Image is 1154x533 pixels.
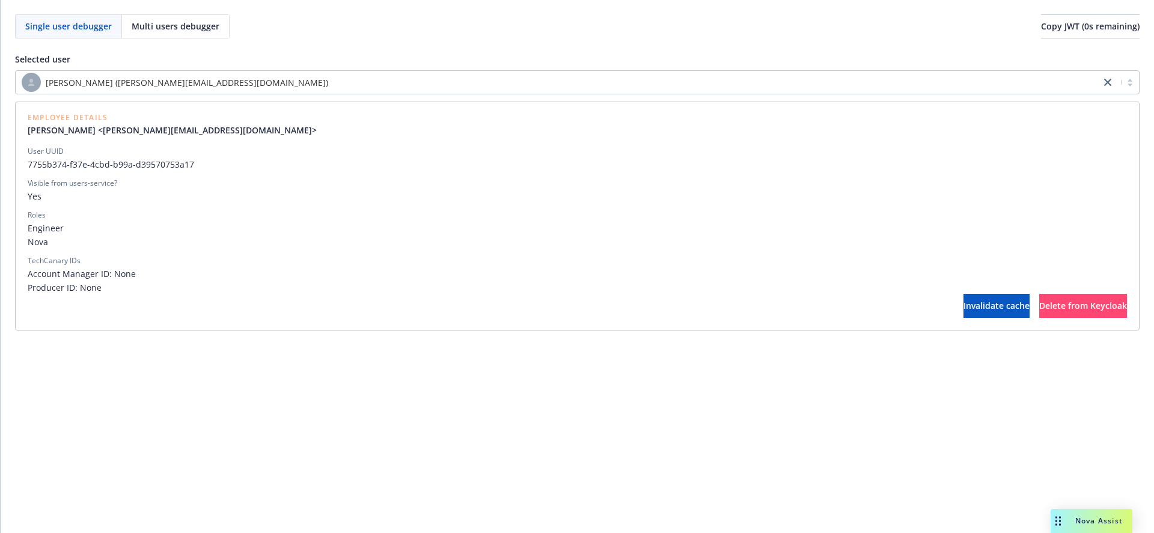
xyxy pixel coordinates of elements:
span: Multi users debugger [132,20,219,32]
button: Nova Assist [1051,509,1132,533]
span: Single user debugger [25,20,112,32]
span: Delete from Keycloak [1039,300,1127,311]
span: [PERSON_NAME] ([PERSON_NAME][EMAIL_ADDRESS][DOMAIN_NAME]) [46,76,328,89]
span: Copy JWT ( 0 s remaining) [1041,20,1140,32]
a: close [1101,75,1115,90]
button: Delete from Keycloak [1039,294,1127,318]
span: Selected user [15,53,70,65]
span: Producer ID: None [28,281,1127,294]
div: Drag to move [1051,509,1066,533]
span: Nova Assist [1075,516,1123,526]
span: Account Manager ID: None [28,267,1127,280]
span: Yes [28,190,1127,203]
span: Invalidate cache [963,300,1030,311]
button: Invalidate cache [963,294,1030,318]
span: Nova [28,236,1127,248]
span: Employee Details [28,114,326,121]
a: [PERSON_NAME] <[PERSON_NAME][EMAIL_ADDRESS][DOMAIN_NAME]> [28,124,326,136]
div: Visible from users-service? [28,178,117,189]
div: Roles [28,210,46,221]
span: 7755b374-f37e-4cbd-b99a-d39570753a17 [28,158,1127,171]
div: TechCanary IDs [28,255,81,266]
button: Copy JWT (0s remaining) [1041,14,1140,38]
div: User UUID [28,146,64,157]
span: Engineer [28,222,1127,234]
span: [PERSON_NAME] ([PERSON_NAME][EMAIL_ADDRESS][DOMAIN_NAME]) [22,73,1094,92]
